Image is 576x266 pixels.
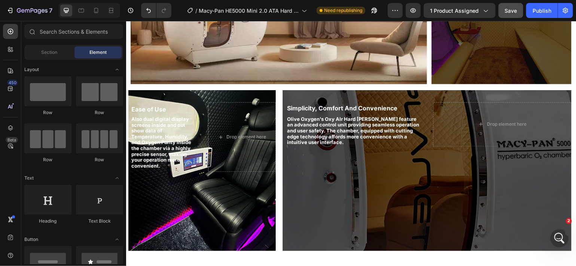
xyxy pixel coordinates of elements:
[7,80,18,86] div: 450
[361,100,400,106] div: Drop element here
[199,7,299,15] span: Macy-Pan HE5000 Mini 2.0 ATA Hard Shell [MEDICAL_DATA]
[533,7,551,15] div: Publish
[76,156,123,163] div: Row
[49,6,52,15] p: 7
[111,64,123,76] span: Toggle open
[24,109,71,116] div: Row
[156,69,445,230] div: Background Image
[111,233,123,245] span: Toggle open
[76,109,123,116] div: Row
[141,3,171,18] div: Undo/Redo
[324,7,362,14] span: Need republishing
[499,3,523,18] button: Save
[195,7,197,15] span: /
[42,49,58,56] span: Section
[89,49,107,56] span: Element
[24,66,39,73] span: Layout
[3,3,56,18] button: 7
[24,175,34,181] span: Text
[161,83,271,91] span: Simplicity, Comfort And Convenience
[24,218,71,224] div: Heading
[6,137,18,143] div: Beta
[424,3,496,18] button: 1 product assigned
[24,236,38,243] span: Button
[24,24,123,39] input: Search Sections & Elements
[505,7,517,14] span: Save
[551,229,569,247] iframe: Intercom live chat
[526,3,558,18] button: Publish
[430,7,479,15] span: 1 product assigned
[566,218,572,224] span: 2
[126,21,576,266] iframe: Design area
[111,172,123,184] span: Toggle open
[24,156,71,163] div: Row
[161,95,294,125] p: Olive Oxygen's Oxy AIr Hard [PERSON_NAME] feature an advanced control unit providing seamless ope...
[76,218,123,224] div: Text Block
